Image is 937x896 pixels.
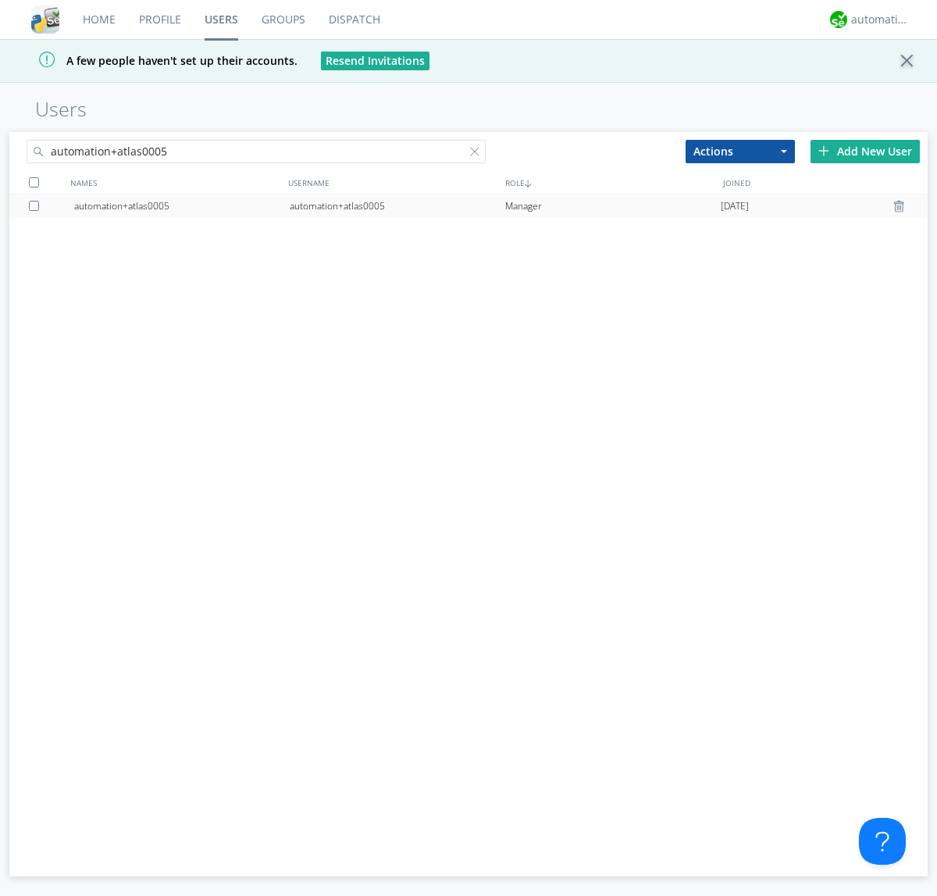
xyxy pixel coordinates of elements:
span: A few people haven't set up their accounts. [12,53,297,68]
div: automation+atlas [851,12,910,27]
img: plus.svg [818,145,829,156]
a: automation+atlas0005automation+atlas0005Manager[DATE] [9,195,928,218]
div: automation+atlas0005 [74,195,290,218]
button: Actions [686,140,795,163]
div: USERNAME [284,171,502,194]
div: Add New User [811,140,920,163]
span: [DATE] [721,195,749,218]
iframe: Toggle Customer Support [859,818,906,865]
img: d2d01cd9b4174d08988066c6d424eccd [830,11,847,28]
input: Search users [27,140,486,163]
div: automation+atlas0005 [290,195,505,218]
div: Manager [505,195,721,218]
div: JOINED [719,171,937,194]
div: NAMES [66,171,284,194]
img: cddb5a64eb264b2086981ab96f4c1ba7 [31,5,59,34]
div: ROLE [501,171,719,194]
button: Resend Invitations [321,52,429,70]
